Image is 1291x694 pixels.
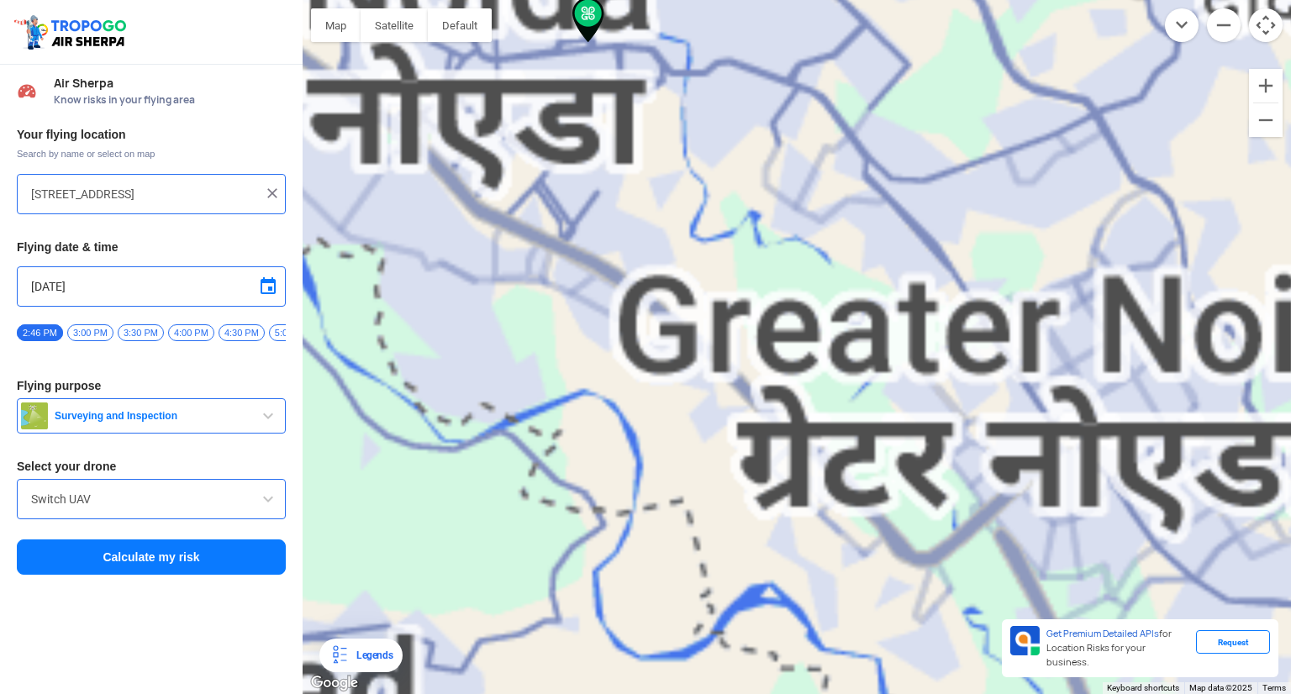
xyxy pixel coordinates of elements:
input: Search by name or Brand [31,489,271,509]
div: Request [1196,630,1270,654]
div: Legends [350,645,393,665]
h3: Your flying location [17,129,286,140]
span: 4:00 PM [168,324,214,341]
button: Zoom in [1249,69,1283,103]
button: Zoom out [1207,8,1241,42]
span: Map data ©2025 [1189,683,1252,692]
button: Show satellite imagery [361,8,428,42]
div: for Location Risks for your business. [1040,626,1196,670]
button: Map camera controls [1249,8,1283,42]
button: Move down [1165,8,1199,42]
span: 4:30 PM [219,324,265,341]
span: 3:00 PM [67,324,113,341]
span: 2:46 PM [17,324,63,341]
span: Get Premium Detailed APIs [1046,628,1159,639]
img: Legends [329,645,350,665]
img: survey.png [21,402,48,429]
input: Select Date [31,276,271,297]
span: 5:00 PM [269,324,315,341]
a: Terms [1262,683,1286,692]
button: Surveying and Inspection [17,398,286,434]
span: Air Sherpa [54,76,286,90]
span: Know risks in your flying area [54,93,286,107]
input: Search your flying location [31,184,259,204]
img: ic_tgdronemaps.svg [13,13,132,51]
a: Open this area in Google Maps (opens a new window) [307,672,362,694]
button: Zoom out [1249,103,1283,137]
h3: Flying date & time [17,241,286,253]
img: Google [307,672,362,694]
span: 3:30 PM [118,324,164,341]
img: Premium APIs [1010,626,1040,655]
button: Calculate my risk [17,539,286,575]
h3: Flying purpose [17,380,286,392]
span: Surveying and Inspection [48,409,258,423]
h3: Select your drone [17,460,286,472]
button: Show street map [311,8,361,42]
button: Keyboard shortcuts [1107,682,1179,694]
img: Risk Scores [17,81,37,101]
span: Search by name or select on map [17,147,286,160]
img: ic_close.png [264,185,281,202]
